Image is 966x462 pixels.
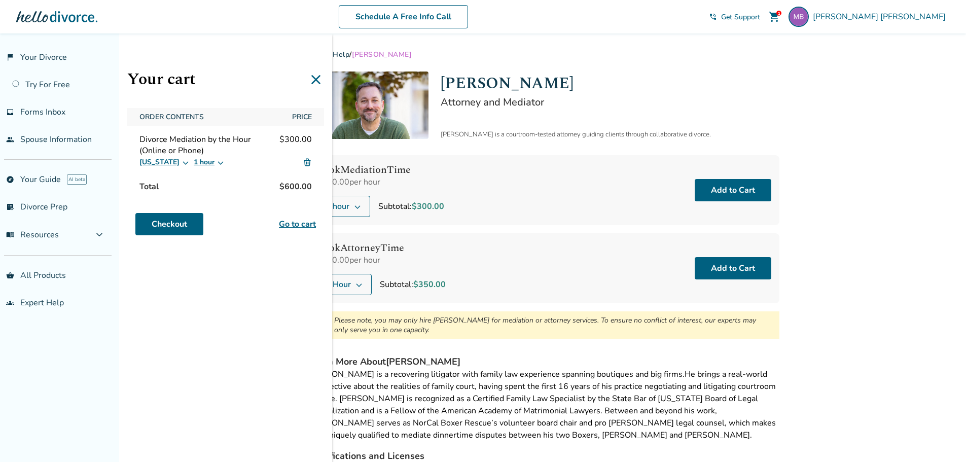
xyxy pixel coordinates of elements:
img: Delete [303,158,312,167]
h2: Attorney and Mediator [441,95,779,109]
button: Add to Cart [695,179,771,201]
img: Neil Forester [309,72,428,139]
button: Add to Cart [695,257,771,279]
a: phone_in_talkGet Support [709,12,760,22]
span: shopping_cart [768,11,780,23]
a: Schedule A Free Info Call [339,5,468,28]
span: explore [6,175,14,184]
span: Total [135,176,163,197]
span: inbox [6,108,14,116]
span: Get Support [721,12,760,22]
span: [PERSON_NAME] [352,50,412,59]
h4: Book Attorney Time [317,241,446,255]
span: 1 Hour [326,278,351,291]
h1: [PERSON_NAME] [441,72,779,95]
span: [PERSON_NAME] is a recovering litigator with family law experience spanning boutiques and big firms. [309,369,685,380]
span: groups [6,299,14,307]
h1: Your cart [127,67,324,92]
span: expand_more [93,229,105,241]
span: flag_2 [6,53,14,61]
span: $300.00 [412,201,444,212]
button: 1 hour [194,156,225,168]
span: $300.00 [279,134,312,156]
div: He brings a real-world perspective about the realities of family court, having spent the first 16... [309,368,779,441]
span: Divorce Mediation by the Hour (Online or Phone) [139,134,279,156]
span: Price [288,108,316,126]
span: Order Contents [135,108,284,126]
div: [PERSON_NAME] is a courtroom-tested attorney guiding clients through collaborative divorce. [441,130,779,139]
span: 1 hour [326,200,349,212]
span: $350.00 [413,279,446,290]
div: / [309,50,779,59]
h4: Learn More About [PERSON_NAME] [309,355,779,368]
span: menu_book [6,231,14,239]
div: $300.00 per hour [317,176,444,188]
button: 1 hour [317,196,370,217]
span: AI beta [67,174,87,185]
div: Subtotal: [378,200,444,212]
span: people [6,135,14,144]
button: [US_STATE] [139,156,190,168]
span: shopping_basket [6,271,14,279]
span: Resources [6,229,59,240]
span: list_alt_check [6,203,14,211]
button: 1 Hour [317,274,372,295]
a: Checkout [135,213,203,235]
div: 1 [776,11,781,16]
img: mack.brady@gmail.com [789,7,809,27]
span: phone_in_talk [709,13,717,21]
div: $350.00 per hour [317,255,446,266]
div: Subtotal: [380,278,446,291]
span: $600.00 [275,176,316,197]
iframe: Chat Widget [915,413,966,462]
span: Forms Inbox [20,106,65,118]
h4: Book Mediation Time [317,163,444,176]
span: [PERSON_NAME] [PERSON_NAME] [813,11,950,22]
a: Go to cart [279,218,316,230]
div: Please note, you may only hire [PERSON_NAME] for mediation or attorney services. To ensure no con... [334,315,771,335]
